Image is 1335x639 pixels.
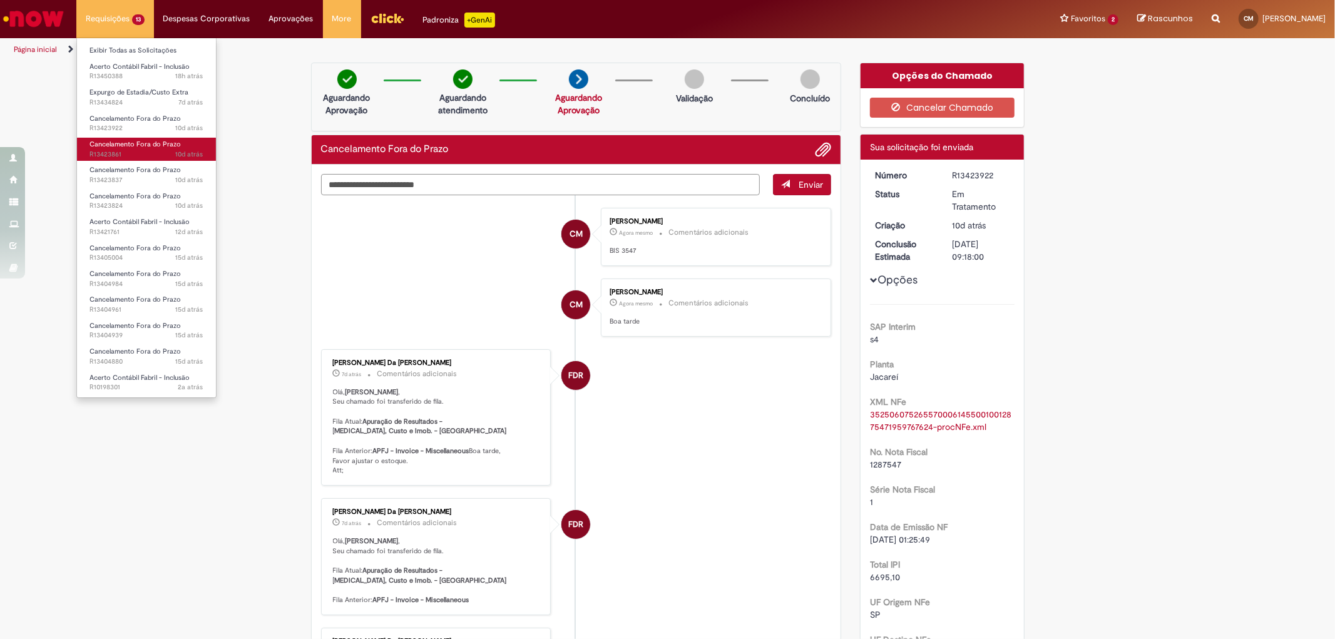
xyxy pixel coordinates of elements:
span: Cancelamento Fora do Prazo [90,269,181,279]
b: APFJ - Invoice - Miscellaneous [373,446,469,456]
span: 10d atrás [176,175,203,185]
span: R13423824 [90,201,203,211]
a: Rascunhos [1137,13,1193,25]
time: 12/08/2025 16:16:04 [176,330,203,340]
img: img-circle-grey.png [685,69,704,89]
img: click_logo_yellow_360x200.png [371,9,404,28]
b: Série Nota Fiscal [870,484,935,495]
div: Fernando Da Rosa Moreira [561,361,590,390]
span: Aprovações [269,13,314,25]
b: APFJ - Invoice - Miscellaneous [373,595,469,605]
dt: Número [866,169,943,181]
div: Em Tratamento [952,188,1010,213]
div: [DATE] 09:18:00 [952,238,1010,263]
b: [PERSON_NAME] [345,536,399,546]
small: Comentários adicionais [377,369,458,379]
time: 18/08/2025 10:04:14 [176,175,203,185]
time: 12/08/2025 16:24:16 [176,253,203,262]
span: Cancelamento Fora do Prazo [90,140,181,149]
time: 21/08/2025 14:22:30 [342,519,362,527]
span: CM [570,290,583,320]
div: Fernando Da Rosa Moreira [561,510,590,539]
a: Aberto R13405004 : Cancelamento Fora do Prazo [77,242,216,265]
span: R13404880 [90,357,203,367]
dt: Status [866,188,943,200]
dt: Criação [866,219,943,232]
time: 27/08/2025 15:51:21 [619,229,653,237]
div: 18/08/2025 10:16:10 [952,219,1010,232]
span: 18h atrás [176,71,203,81]
span: 6695,10 [870,571,900,583]
span: 10d atrás [176,123,203,133]
span: R13434824 [90,98,203,108]
span: 12d atrás [176,227,203,237]
a: Aberto R13404961 : Cancelamento Fora do Prazo [77,293,216,316]
b: UF Origem NFe [870,596,930,608]
small: Comentários adicionais [668,227,749,238]
span: Acerto Contábil Fabril - Inclusão [90,217,190,227]
span: [DATE] 01:25:49 [870,534,930,545]
a: Página inicial [14,44,57,54]
span: 15d atrás [176,279,203,289]
time: 18/08/2025 10:00:28 [176,201,203,210]
span: 1287547 [870,459,901,470]
span: R13421761 [90,227,203,237]
small: Comentários adicionais [377,518,458,528]
time: 18/08/2025 10:16:11 [176,123,203,133]
span: 15d atrás [176,305,203,314]
b: SAP Interim [870,321,916,332]
span: Despesas Corporativas [163,13,250,25]
span: 7d atrás [342,519,362,527]
span: Requisições [86,13,130,25]
span: R13404961 [90,305,203,315]
a: Aberto R13404939 : Cancelamento Fora do Prazo [77,319,216,342]
span: CM [570,219,583,249]
div: Padroniza [423,13,495,28]
span: 2a atrás [178,382,203,392]
span: Expurgo de Estadia/Custo Extra [90,88,188,97]
span: Cancelamento Fora do Prazo [90,165,181,175]
img: check-circle-green.png [337,69,357,89]
a: Aberto R13421761 : Acerto Contábil Fabril - Inclusão [77,215,216,238]
span: R13423861 [90,150,203,160]
a: Aberto R13404984 : Cancelamento Fora do Prazo [77,267,216,290]
span: 7d atrás [179,98,203,107]
time: 12/08/2025 16:10:26 [176,357,203,366]
span: Agora mesmo [619,229,653,237]
a: Aguardando Aprovação [555,92,602,116]
div: R13423922 [952,169,1010,181]
h2: Cancelamento Fora do Prazo Histórico de tíquete [321,144,449,155]
time: 12/08/2025 16:19:12 [176,305,203,314]
span: 15d atrás [176,330,203,340]
span: 13 [132,14,145,25]
span: Agora mesmo [619,300,653,307]
time: 15/08/2025 16:44:22 [176,227,203,237]
img: ServiceNow [1,6,66,31]
div: [PERSON_NAME] [610,218,818,225]
p: +GenAi [464,13,495,28]
span: R13405004 [90,253,203,263]
span: 15d atrás [176,357,203,366]
div: Cecilia Maria De Moura [561,290,590,319]
span: R13404939 [90,330,203,340]
a: Aberto R13423824 : Cancelamento Fora do Prazo [77,190,216,213]
a: Aberto R13423861 : Cancelamento Fora do Prazo [77,138,216,161]
span: Jacareí [870,371,898,382]
time: 18/08/2025 10:16:10 [952,220,986,231]
span: Cancelamento Fora do Prazo [90,114,181,123]
p: Aguardando atendimento [432,91,493,116]
img: check-circle-green.png [453,69,473,89]
p: Aguardando Aprovação [317,91,377,116]
a: Exibir Todas as Solicitações [77,44,216,58]
p: Olá, , Seu chamado foi transferido de fila. Fila Atual: Fila Anterior: Boa tarde, Favor ajustar o... [333,387,541,476]
b: No. Nota Fiscal [870,446,928,458]
p: Boa tarde [610,317,818,327]
div: [PERSON_NAME] Da [PERSON_NAME] [333,359,541,367]
span: Cancelamento Fora do Prazo [90,321,181,330]
b: Apuração de Resultados - [MEDICAL_DATA], Custo e Imob. - [GEOGRAPHIC_DATA] [333,566,507,585]
time: 26/08/2025 21:54:09 [176,71,203,81]
span: R13404984 [90,279,203,289]
textarea: Digite sua mensagem aqui... [321,174,760,195]
span: Rascunhos [1148,13,1193,24]
span: 10d atrás [952,220,986,231]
